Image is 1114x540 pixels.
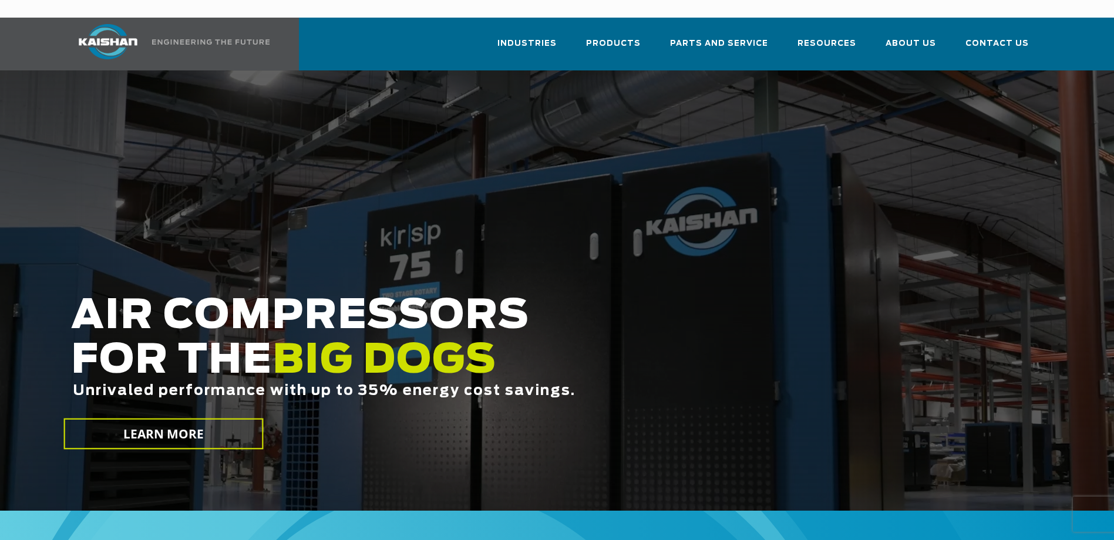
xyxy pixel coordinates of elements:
[64,18,272,70] a: Kaishan USA
[586,28,641,68] a: Products
[73,384,575,398] span: Unrivaled performance with up to 35% energy cost savings.
[965,37,1029,50] span: Contact Us
[152,39,270,45] img: Engineering the future
[71,294,879,436] h2: AIR COMPRESSORS FOR THE
[797,28,856,68] a: Resources
[586,37,641,50] span: Products
[497,37,557,50] span: Industries
[63,419,263,450] a: LEARN MORE
[670,37,768,50] span: Parts and Service
[670,28,768,68] a: Parts and Service
[886,37,936,50] span: About Us
[123,426,204,443] span: LEARN MORE
[272,341,497,381] span: BIG DOGS
[64,24,152,59] img: kaishan logo
[965,28,1029,68] a: Contact Us
[497,28,557,68] a: Industries
[797,37,856,50] span: Resources
[886,28,936,68] a: About Us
